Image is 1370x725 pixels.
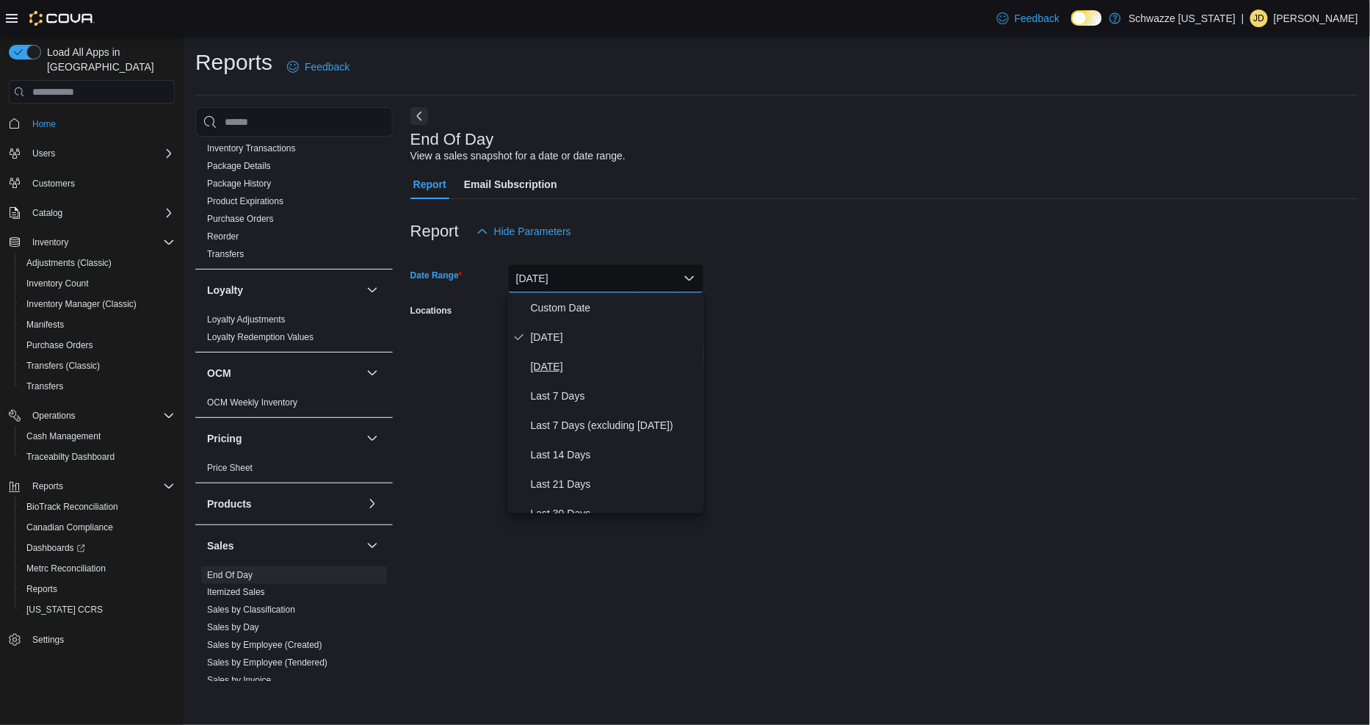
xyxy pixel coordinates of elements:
h3: End Of Day [410,131,494,148]
span: Users [26,145,175,162]
span: Cash Management [26,430,101,442]
span: Price Sheet [207,462,253,474]
button: Settings [3,629,181,650]
p: [PERSON_NAME] [1274,10,1358,27]
button: [DATE] [507,264,704,293]
a: Dashboards [21,539,91,557]
span: Report [413,170,446,199]
span: Operations [26,407,175,425]
a: Inventory Transactions [207,143,296,154]
a: OCM Weekly Inventory [207,397,297,408]
button: Users [3,143,181,164]
a: Sales by Day [207,623,259,633]
span: Washington CCRS [21,601,175,618]
img: Cova [29,11,95,26]
span: Transfers [21,378,175,395]
a: Product Expirations [207,196,283,206]
button: Adjustments (Classic) [15,253,181,273]
span: Dashboards [26,542,85,554]
a: Purchase Orders [21,336,99,354]
button: OCM [363,364,381,382]
span: Product Expirations [207,195,283,207]
button: Transfers [15,376,181,397]
span: End Of Day [207,569,253,581]
span: Hide Parameters [494,224,571,239]
span: Adjustments (Classic) [26,257,112,269]
span: Customers [26,174,175,192]
a: Dashboards [15,538,181,558]
span: Loyalty Redemption Values [207,331,313,343]
a: Loyalty Redemption Values [207,332,313,342]
span: Transfers [26,380,63,392]
label: Date Range [410,270,463,281]
a: Purchase Orders [207,214,274,224]
span: JD [1254,10,1265,27]
span: BioTrack Reconciliation [26,501,118,513]
span: Transfers (Classic) [26,360,100,372]
a: Reorder [207,231,239,242]
h3: Loyalty [207,283,243,297]
span: Sales by Invoice [207,675,271,687]
a: Sales by Employee (Tendered) [207,658,327,668]
button: [US_STATE] CCRS [15,599,181,620]
span: Manifests [26,319,64,331]
span: Canadian Compliance [26,522,113,533]
a: Inventory Manager (Classic) [21,295,142,313]
button: Manifests [15,314,181,335]
span: Last 7 Days [531,387,698,405]
button: Sales [363,537,381,555]
a: Customers [26,175,81,192]
button: Products [207,497,360,511]
h3: Pricing [207,431,242,446]
span: Reports [32,480,63,492]
a: [US_STATE] CCRS [21,601,109,618]
span: Settings [32,634,64,646]
a: Transfers [207,249,244,259]
span: Load All Apps in [GEOGRAPHIC_DATA] [41,45,175,74]
span: Feedback [1015,11,1059,26]
button: Pricing [363,430,381,447]
div: Jonathan Dumont [1250,10,1268,27]
a: Traceabilty Dashboard [21,448,120,466]
span: Metrc Reconciliation [21,560,175,577]
a: Sales by Employee (Created) [207,641,322,651]
a: Sales by Classification [207,605,295,616]
button: Catalog [26,204,68,222]
span: Last 21 Days [531,475,698,493]
button: Customers [3,173,181,194]
button: Traceabilty Dashboard [15,447,181,467]
span: Inventory Manager (Classic) [26,298,137,310]
span: Package Details [207,160,271,172]
nav: Complex example [9,107,175,688]
a: Feedback [991,4,1065,33]
a: Cash Management [21,428,106,445]
button: Inventory Count [15,273,181,294]
p: | [1242,10,1244,27]
span: Sales by Classification [207,605,295,616]
a: Manifests [21,316,70,333]
h3: OCM [207,366,231,380]
a: Settings [26,631,70,649]
a: Transfers (Classic) [21,357,106,375]
a: End Of Day [207,570,253,580]
span: Reports [26,477,175,495]
span: Package History [207,178,271,190]
button: Reports [15,579,181,599]
span: Last 7 Days (excluding [DATE]) [531,416,698,434]
span: Cash Management [21,428,175,445]
button: Users [26,145,61,162]
a: Loyalty Adjustments [207,314,286,325]
a: Package Details [207,161,271,171]
span: Transfers (Classic) [21,357,175,375]
button: Transfers (Classic) [15,356,181,376]
span: Inventory Transactions [207,143,296,154]
span: Customers [32,178,75,190]
span: Metrc Reconciliation [26,563,106,574]
span: Itemized Sales [207,587,265,599]
p: Schwazze [US_STATE] [1128,10,1236,27]
span: Inventory Count [26,278,89,289]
